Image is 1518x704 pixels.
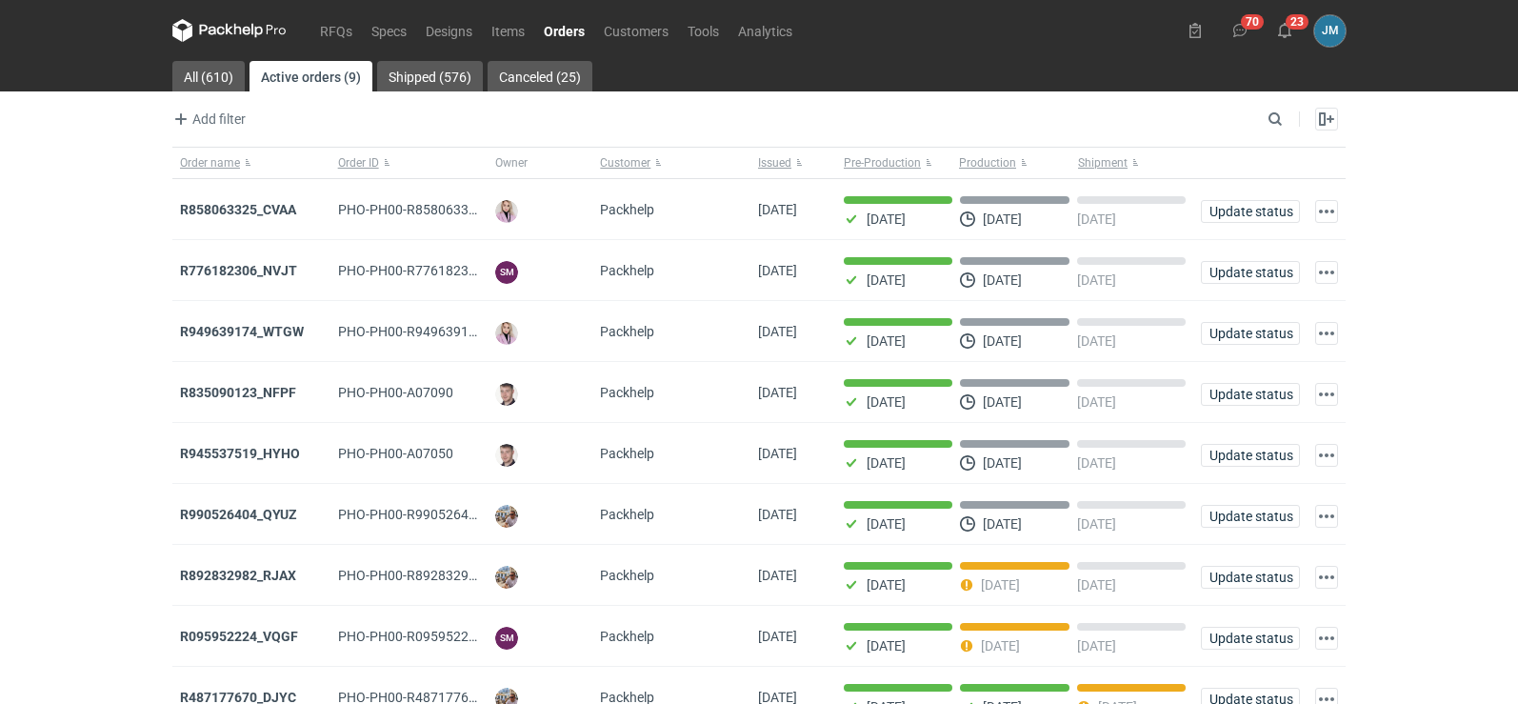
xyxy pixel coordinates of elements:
[678,19,729,42] a: Tools
[1264,108,1325,131] input: Search
[750,148,836,178] button: Issued
[758,568,797,583] span: 24/07/2025
[955,148,1074,178] button: Production
[1209,632,1291,645] span: Update status
[1209,510,1291,523] span: Update status
[1225,15,1255,46] button: 70
[1077,394,1116,410] p: [DATE]
[959,155,1016,171] span: Production
[338,263,523,278] span: PHO-PH00-R776182306_NVJT
[1315,261,1338,284] button: Actions
[172,61,245,91] a: All (610)
[495,383,518,406] img: Maciej Sikora
[600,629,654,644] span: Packhelp
[1315,566,1338,589] button: Actions
[983,516,1022,532] p: [DATE]
[362,19,416,42] a: Specs
[981,577,1020,593] p: [DATE]
[1209,449,1291,462] span: Update status
[1209,327,1291,340] span: Update status
[180,385,296,400] a: R835090123_NFPF
[758,385,797,400] span: 07/08/2025
[1201,627,1300,650] button: Update status
[338,155,379,171] span: Order ID
[594,19,678,42] a: Customers
[1077,577,1116,593] p: [DATE]
[1201,444,1300,467] button: Update status
[495,566,518,589] img: Michał Palasek
[534,19,594,42] a: Orders
[1269,15,1300,46] button: 23
[758,507,797,522] span: 30/07/2025
[867,333,906,349] p: [DATE]
[1077,638,1116,654] p: [DATE]
[983,333,1022,349] p: [DATE]
[1201,566,1300,589] button: Update status
[758,202,797,217] span: 12/08/2025
[310,19,362,42] a: RFQs
[338,568,523,583] span: PHO-PH00-R892832982_RJAX
[180,446,300,461] a: R945537519_HYHO
[600,385,654,400] span: Packhelp
[758,629,797,644] span: 24/07/2025
[758,446,797,461] span: 31/07/2025
[1209,388,1291,401] span: Update status
[172,19,287,42] svg: Packhelp Pro
[495,627,518,650] figcaption: SM
[1314,15,1346,47] button: JM
[1201,200,1300,223] button: Update status
[1314,15,1346,47] div: Joanna Myślak
[1209,266,1291,279] span: Update status
[495,322,518,345] img: Klaudia Wiśniewska
[338,629,525,644] span: PHO-PH00-R095952224_VQGF
[867,455,906,471] p: [DATE]
[867,272,906,288] p: [DATE]
[1077,211,1116,227] p: [DATE]
[600,507,654,522] span: Packhelp
[338,507,522,522] span: PHO-PH00-R990526404_QYUZ
[1315,200,1338,223] button: Actions
[844,155,921,171] span: Pre-Production
[180,629,298,644] a: R095952224_VQGF
[758,155,791,171] span: Issued
[983,455,1022,471] p: [DATE]
[495,505,518,528] img: Michał Palasek
[250,61,372,91] a: Active orders (9)
[983,394,1022,410] p: [DATE]
[1201,261,1300,284] button: Update status
[1209,571,1291,584] span: Update status
[338,385,453,400] span: PHO-PH00-A07090
[180,202,296,217] a: R858063325_CVAA
[169,108,247,131] button: Add filter
[180,324,304,339] strong: R949639174_WTGW
[867,211,906,227] p: [DATE]
[495,261,518,284] figcaption: SM
[338,446,453,461] span: PHO-PH00-A07050
[495,444,518,467] img: Maciej Sikora
[1315,383,1338,406] button: Actions
[377,61,483,91] a: Shipped (576)
[1078,155,1128,171] span: Shipment
[983,272,1022,288] p: [DATE]
[495,155,528,171] span: Owner
[867,394,906,410] p: [DATE]
[1315,444,1338,467] button: Actions
[600,324,654,339] span: Packhelp
[600,202,654,217] span: Packhelp
[1074,148,1193,178] button: Shipment
[600,568,654,583] span: Packhelp
[180,507,297,522] a: R990526404_QYUZ
[1315,322,1338,345] button: Actions
[600,446,654,461] span: Packhelp
[729,19,802,42] a: Analytics
[1315,627,1338,650] button: Actions
[482,19,534,42] a: Items
[180,568,296,583] a: R892832982_RJAX
[592,148,750,178] button: Customer
[180,155,240,171] span: Order name
[867,516,906,532] p: [DATE]
[170,108,246,131] span: Add filter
